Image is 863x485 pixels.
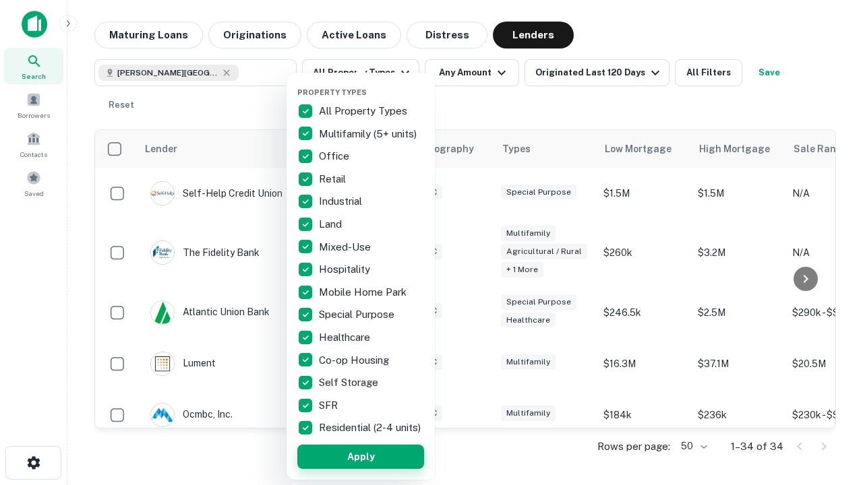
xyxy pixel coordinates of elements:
p: Office [319,148,352,164]
iframe: Chat Widget [796,334,863,399]
p: Self Storage [319,375,381,391]
p: Retail [319,171,349,187]
p: Healthcare [319,329,373,346]
p: Co-op Housing [319,352,392,368]
span: Property Types [297,88,367,96]
button: Apply [297,445,424,469]
p: Residential (2-4 units) [319,420,423,436]
p: Industrial [319,193,365,209]
p: Mixed-Use [319,239,374,255]
p: Hospitality [319,261,373,278]
p: Multifamily (5+ units) [319,126,419,142]
p: Mobile Home Park [319,284,409,300]
p: Special Purpose [319,306,397,323]
p: SFR [319,397,340,414]
p: Land [319,216,345,232]
p: All Property Types [319,103,410,119]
